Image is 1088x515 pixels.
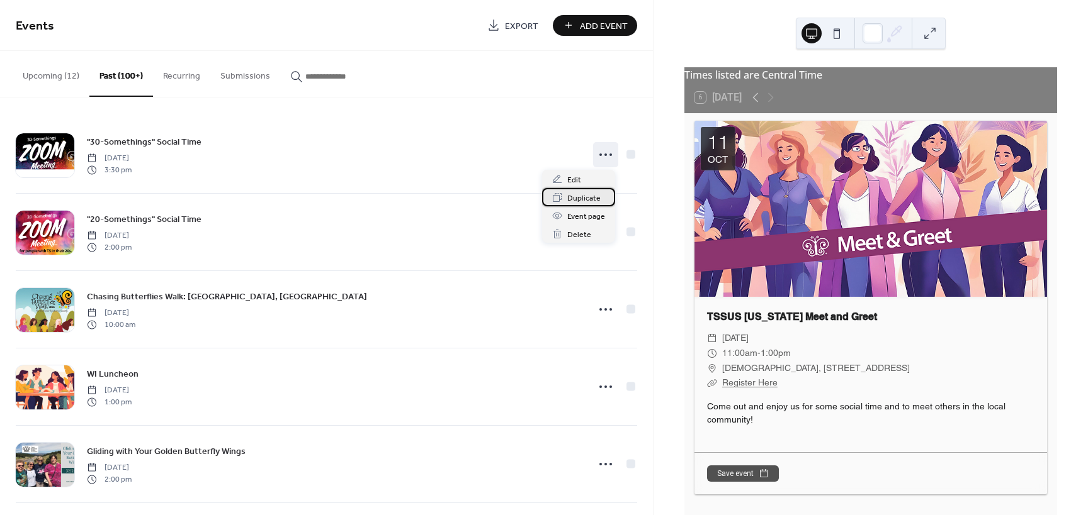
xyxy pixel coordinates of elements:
span: Duplicate [567,192,601,205]
a: Register Here [722,377,778,387]
span: [DATE] [87,385,132,396]
span: [DATE] [87,230,132,241]
div: ​ [707,346,717,361]
span: 1:00pm [761,346,791,361]
div: 11 [707,133,728,152]
span: Export [505,19,538,33]
button: Upcoming (12) [13,51,89,96]
span: Chasing Butterflies Walk: [GEOGRAPHIC_DATA], [GEOGRAPHIC_DATA] [87,291,367,304]
button: Past (100+) [89,51,153,97]
div: Come out and enjoy us for some social time and to meet others in the local community! [694,400,1047,440]
div: Oct [708,155,728,164]
span: 3:30 pm [87,164,132,175]
span: [DATE] [87,462,132,473]
span: Delete [567,228,591,241]
a: Gliding with Your Golden Butterfly Wings [87,444,246,458]
span: 2:00 pm [87,241,132,253]
div: ​ [707,361,717,376]
button: Recurring [153,51,210,96]
span: - [757,346,761,361]
div: ​ [707,375,717,390]
span: Edit [567,174,581,187]
button: Submissions [210,51,280,96]
span: "30-Somethings" Social Time [87,136,201,149]
a: Export [478,15,548,36]
a: "30-Somethings" Social Time [87,135,201,149]
span: Gliding with Your Golden Butterfly Wings [87,445,246,458]
a: WI Luncheon [87,367,139,381]
a: "20-Somethings" Social Time [87,212,201,226]
span: "20-Somethings" Social Time [87,213,201,226]
span: Events [16,14,54,38]
a: TSSUS [US_STATE] Meet and Greet [707,311,877,323]
span: [DATE] [87,307,135,319]
span: 10:00 am [87,319,135,330]
a: Chasing Butterflies Walk: [GEOGRAPHIC_DATA], [GEOGRAPHIC_DATA] [87,289,367,304]
span: 11:00am [722,346,757,361]
span: WI Luncheon [87,368,139,381]
span: 1:00 pm [87,396,132,407]
span: [DATE] [722,331,749,346]
div: Times listed are Central Time [684,67,1057,82]
span: Event page [567,210,605,223]
button: Add Event [553,15,637,36]
span: [DATE] [87,153,132,164]
div: ​ [707,331,717,346]
span: Add Event [580,19,628,33]
span: [DEMOGRAPHIC_DATA], [STREET_ADDRESS] [722,361,910,376]
button: Save event [707,465,779,482]
span: 2:00 pm [87,473,132,485]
